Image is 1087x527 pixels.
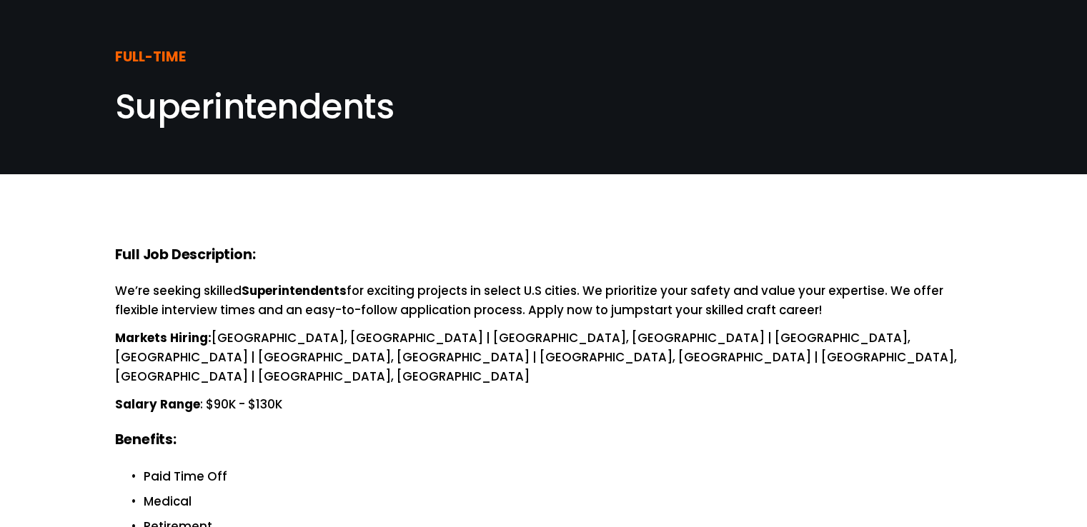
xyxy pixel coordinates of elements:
p: Medical [144,492,973,511]
p: We’re seeking skilled for exciting projects in select U.S cities. We prioritize your safety and v... [115,281,973,320]
strong: FULL-TIME [115,47,186,66]
p: Paid Time Off [144,467,973,486]
span: Superintendents [115,83,394,131]
p: [GEOGRAPHIC_DATA], [GEOGRAPHIC_DATA] | [GEOGRAPHIC_DATA], [GEOGRAPHIC_DATA] | [GEOGRAPHIC_DATA], ... [115,328,973,386]
strong: Full Job Description: [115,245,256,264]
strong: Salary Range [115,396,200,413]
strong: Markets Hiring: [115,329,212,346]
strong: Benefits: [115,430,177,449]
strong: Superintendents [242,282,347,299]
p: : $90K - $130K [115,395,973,414]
